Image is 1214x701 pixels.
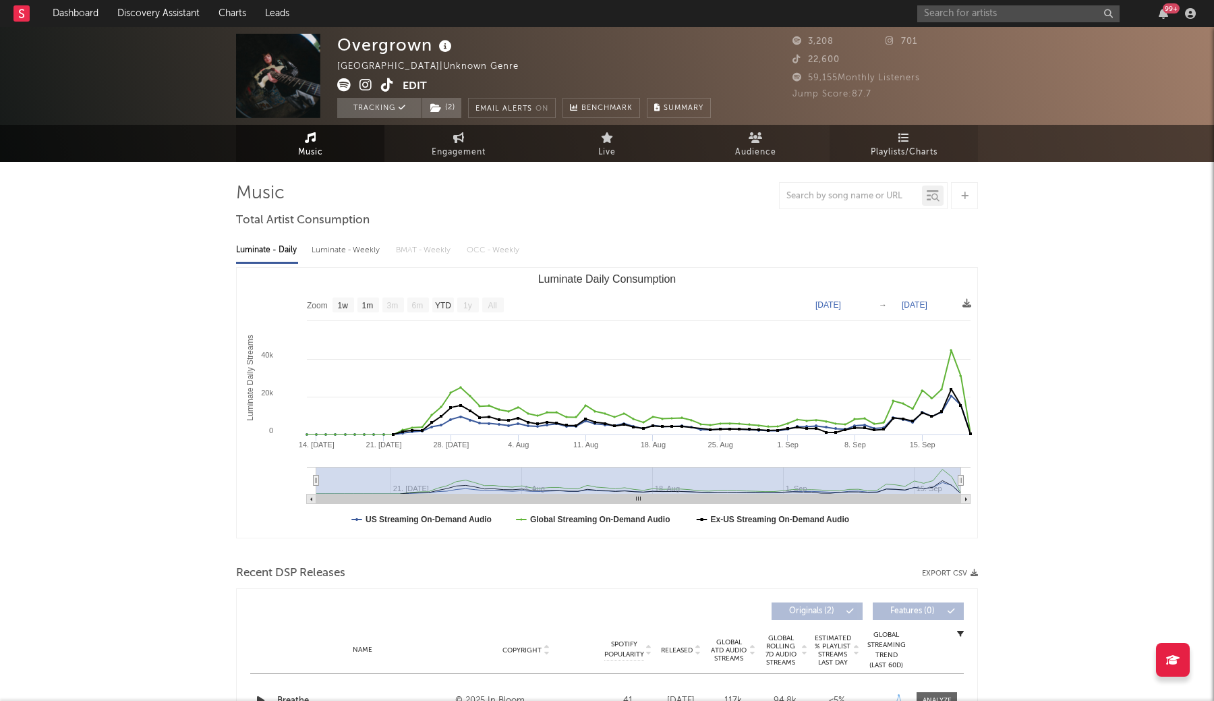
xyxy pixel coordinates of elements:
text: 1w [338,301,349,310]
span: Audience [735,144,776,161]
input: Search for artists [917,5,1120,22]
button: Edit [403,78,427,95]
text: Global Streaming On-Demand Audio [530,515,670,524]
span: Features ( 0 ) [881,607,944,615]
text: 28. [DATE] [433,441,469,449]
text: 0 [269,426,273,434]
text: 1m [362,301,374,310]
span: Jump Score: 87.7 [792,90,871,99]
span: Spotify Popularity [604,640,644,660]
em: On [536,105,548,113]
a: Music [236,125,384,162]
text: 4. Aug [508,441,529,449]
div: 99 + [1163,3,1180,13]
a: Engagement [384,125,533,162]
input: Search by song name or URL [780,191,922,202]
span: Estimated % Playlist Streams Last Day [814,634,851,667]
text: All [488,301,496,310]
text: 21. [DATE] [366,441,402,449]
span: Released [661,646,693,654]
text: 18. Aug [641,441,666,449]
button: Email AlertsOn [468,98,556,118]
div: Luminate - Daily [236,239,298,262]
span: Live [598,144,616,161]
text: 6m [412,301,424,310]
svg: Luminate Daily Consumption [237,268,977,538]
text: 8. Sep [844,441,866,449]
text: US Streaming On-Demand Audio [366,515,492,524]
span: 59,155 Monthly Listeners [792,74,920,82]
span: Playlists/Charts [871,144,937,161]
text: YTD [435,301,451,310]
div: Global Streaming Trend (Last 60D) [866,630,906,671]
span: ( 2 ) [422,98,462,118]
text: Ex-US Streaming On-Demand Audio [711,515,850,524]
span: Summary [664,105,703,112]
text: 14. [DATE] [299,441,335,449]
text: 1. Sep [777,441,799,449]
span: 701 [886,37,917,46]
button: Tracking [337,98,422,118]
text: 25. Aug [708,441,733,449]
text: [DATE] [902,300,927,310]
button: 99+ [1159,8,1168,19]
button: (2) [422,98,461,118]
a: Playlists/Charts [830,125,978,162]
a: Benchmark [562,98,640,118]
div: [GEOGRAPHIC_DATA] | Unknown Genre [337,59,534,75]
text: → [879,300,887,310]
span: Global Rolling 7D Audio Streams [762,634,799,667]
span: Recent DSP Releases [236,565,345,582]
span: Total Artist Consumption [236,213,370,229]
div: Overgrown [337,34,455,56]
span: Originals ( 2 ) [780,607,842,615]
text: 20k [261,389,273,397]
button: Summary [647,98,711,118]
span: Copyright [502,646,542,654]
text: 40k [261,351,273,359]
div: Name [277,645,449,655]
button: Originals(2) [772,602,863,620]
span: Benchmark [581,101,633,117]
a: Audience [681,125,830,162]
button: Features(0) [873,602,964,620]
text: 1y [463,301,472,310]
text: [DATE] [815,300,841,310]
span: Global ATD Audio Streams [710,638,747,663]
a: Live [533,125,681,162]
div: Luminate - Weekly [312,239,382,262]
span: Music [298,144,323,161]
span: 22,600 [792,55,840,64]
span: 3,208 [792,37,834,46]
text: Luminate Daily Streams [245,335,255,420]
text: 11. Aug [573,441,598,449]
button: Export CSV [922,569,978,578]
text: 3m [387,301,399,310]
span: Engagement [432,144,486,161]
text: Zoom [307,301,328,310]
text: Luminate Daily Consumption [538,273,676,285]
text: 15. Sep [910,441,935,449]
